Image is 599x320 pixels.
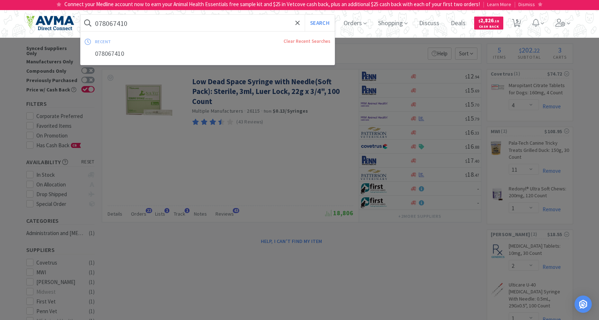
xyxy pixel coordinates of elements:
input: Search by item, sku, manufacturer, ingredient, size... [81,15,335,31]
button: Search [305,15,335,31]
div: 078067410 [81,47,335,60]
span: Orders [341,9,369,37]
div: Open Intercom Messenger [575,296,592,313]
span: . 18 [494,19,499,23]
span: Cash Back [478,25,499,30]
img: e4e33dab9f054f5782a47901c742baa9_102.png [26,15,74,31]
a: Discuss [416,20,442,27]
span: Learn More [487,1,511,8]
a: 5 [509,21,524,27]
span: 5 [516,6,518,35]
a: $2,826.18Cash Back [474,13,503,33]
span: Shopping [375,9,410,37]
span: Deals [448,9,468,37]
span: Dismiss [518,1,535,8]
span: | [483,1,484,8]
div: recent [95,36,198,47]
span: $ [478,19,480,23]
span: | [514,1,516,8]
span: 2,826 [478,17,499,24]
a: Deals [448,20,468,27]
a: Clear Recent Searches [283,38,330,44]
span: Discuss [416,9,442,37]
